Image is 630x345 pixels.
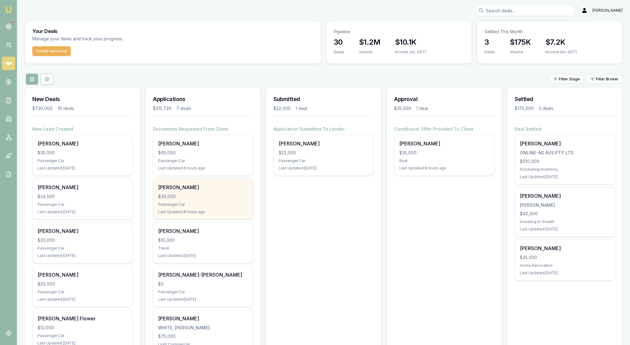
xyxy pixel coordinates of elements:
[515,95,615,103] h3: Settled
[38,333,127,338] div: Passenger Car
[539,105,553,112] div: 3 deals
[279,140,369,147] div: [PERSON_NAME]
[520,270,610,275] div: Last Updated: [DATE]
[38,281,127,287] div: $20,000
[158,333,248,339] div: $75,000
[399,150,489,156] div: $35,000
[549,75,584,83] button: Filter Stage
[38,158,127,163] div: Passenger Car
[510,37,531,47] h3: $175K
[592,8,623,13] span: [PERSON_NAME]
[520,150,610,156] div: ONLINE-AG AUS PTY LTD
[38,227,127,235] div: [PERSON_NAME]
[279,158,369,163] div: Passenger Car
[545,50,577,55] div: Income (ex. GST)
[394,95,494,103] h3: Approval
[520,219,610,224] div: Investing In Growth
[158,193,248,200] div: $30,000
[515,105,534,112] div: $175,000
[279,150,369,156] div: $22,000
[520,192,610,200] div: [PERSON_NAME]
[399,166,489,171] div: Last Updated: 8 hours ago
[38,193,127,200] div: $34,500
[38,166,127,171] div: Last Updated: [DATE]
[158,184,248,191] div: [PERSON_NAME]
[38,325,127,331] div: $12,000
[510,50,531,55] div: Volume
[38,271,127,278] div: [PERSON_NAME]
[153,126,253,132] h4: Documents Requested From Client
[273,126,374,132] h4: Application Submitted To Lender
[32,35,190,43] p: Manage your deals and track your progress.
[38,140,127,147] div: [PERSON_NAME]
[334,50,344,55] div: Deals
[586,75,623,83] button: Filter Broker
[158,140,248,147] div: [PERSON_NAME]
[176,105,191,112] div: 7 deals
[395,50,426,55] div: Income (ex. GST)
[32,95,133,103] h3: New Deals
[476,5,574,16] input: Search deals
[520,202,610,208] div: [PERSON_NAME]
[515,126,615,132] h4: Deal Settled
[484,29,615,35] p: Settled This Month
[38,253,127,258] div: Last Updated: [DATE]
[359,50,380,55] div: Volume
[158,209,248,214] div: Last Updated: 8 hours ago
[484,50,495,55] div: Deals
[153,105,171,112] div: $315,729
[32,105,53,112] div: $730,000
[38,246,127,251] div: Passenger Car
[38,202,127,207] div: Passenger Car
[58,105,74,112] div: 19 deals
[520,254,610,261] div: $35,000
[32,126,133,132] h4: New Lead Created
[399,140,489,147] div: [PERSON_NAME]
[158,315,248,322] div: [PERSON_NAME]
[38,209,127,214] div: Last Updated: [DATE]
[520,227,610,232] div: Last Updated: [DATE]
[32,46,71,56] button: Create New Deal
[5,6,12,14] img: emu-icon-u.png
[158,253,248,258] div: Last Updated: [DATE]
[395,37,426,47] h3: $10.1K
[158,158,248,163] div: Passenger Car
[334,37,344,47] h3: 30
[158,150,248,156] div: $65,000
[158,237,248,243] div: $10,000
[158,202,248,207] div: Passenger Car
[38,237,127,243] div: $20,000
[334,29,464,35] p: Pipeline
[520,167,610,172] div: Purchasing Inventory
[394,126,494,132] h4: Conditional Offer Provided To Client
[38,290,127,294] div: Passenger Car
[38,184,127,191] div: [PERSON_NAME]
[38,297,127,302] div: Last Updated: [DATE]
[273,105,291,112] div: $22,000
[158,297,248,302] div: Last Updated: [DATE]
[394,105,411,112] div: $35,000
[520,245,610,252] div: [PERSON_NAME]
[158,325,248,331] div: WHITE, [PERSON_NAME]
[38,150,127,156] div: $35,000
[520,174,610,179] div: Last Updated: [DATE]
[158,227,248,235] div: [PERSON_NAME]
[359,37,380,47] h3: $1.2M
[399,158,489,163] div: Boat
[279,166,369,171] div: Last Updated: [DATE]
[520,263,610,268] div: Home Renovation
[596,77,619,82] span: Filter Broker
[416,105,428,112] div: 1 deal
[520,211,610,217] div: $40,000
[158,166,248,171] div: Last Updated: 6 hours ago
[296,105,307,112] div: 1 deal
[158,246,248,251] div: Travel
[484,37,495,47] h3: 3
[153,95,253,103] h3: Applications
[520,158,610,164] div: $100,000
[273,95,374,103] h3: Submitted
[158,271,248,278] div: [PERSON_NAME]-[PERSON_NAME]
[520,140,610,147] div: [PERSON_NAME]
[158,290,248,294] div: Passenger Car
